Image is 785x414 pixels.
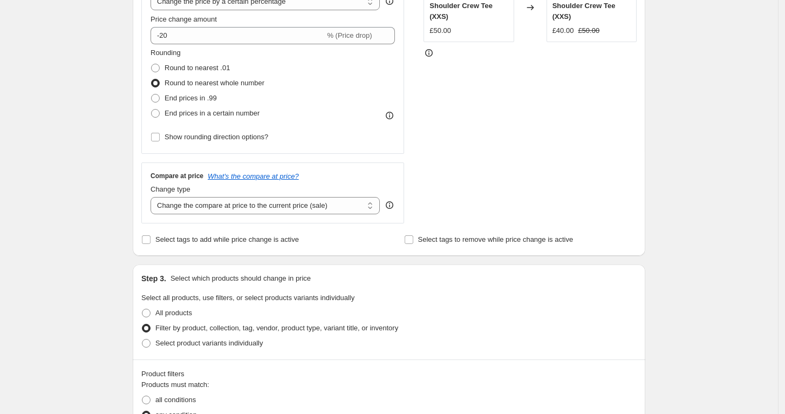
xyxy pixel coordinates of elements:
[429,25,451,36] div: £50.00
[155,339,263,347] span: Select product variants individually
[155,324,398,332] span: Filter by product, collection, tag, vendor, product type, variant title, or inventory
[165,109,260,117] span: End prices in a certain number
[151,49,181,57] span: Rounding
[384,200,395,211] div: help
[141,294,354,302] span: Select all products, use filters, or select products variants individually
[165,79,264,87] span: Round to nearest whole number
[165,64,230,72] span: Round to nearest .01
[418,235,574,243] span: Select tags to remove while price change is active
[327,31,372,39] span: % (Price drop)
[141,381,209,389] span: Products must match:
[151,27,325,44] input: -15
[141,273,166,284] h2: Step 3.
[155,235,299,243] span: Select tags to add while price change is active
[165,94,217,102] span: End prices in .99
[208,172,299,180] button: What's the compare at price?
[155,396,196,404] span: all conditions
[578,25,599,36] strike: £50.00
[165,133,268,141] span: Show rounding direction options?
[151,185,190,193] span: Change type
[151,15,217,23] span: Price change amount
[155,309,192,317] span: All products
[552,25,574,36] div: £40.00
[170,273,311,284] p: Select which products should change in price
[151,172,203,180] h3: Compare at price
[141,369,637,379] div: Product filters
